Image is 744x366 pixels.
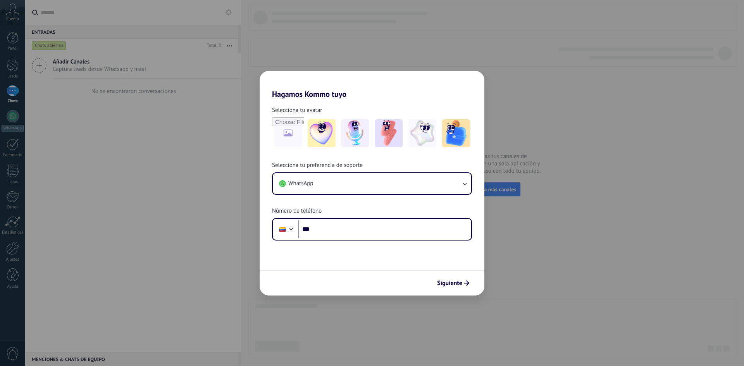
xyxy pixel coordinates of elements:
[288,180,313,187] span: WhatsApp
[272,207,322,215] span: Número de teléfono
[437,280,462,286] span: Siguiente
[341,119,369,147] img: -2.jpeg
[375,119,403,147] img: -3.jpeg
[275,221,290,237] div: Colombia: + 57
[442,119,470,147] img: -5.jpeg
[272,162,363,169] span: Selecciona tu preferencia de soporte
[260,71,484,99] h2: Hagamos Kommo tuyo
[273,173,471,194] button: WhatsApp
[308,119,336,147] img: -1.jpeg
[272,107,322,114] span: Selecciona tu avatar
[434,277,473,290] button: Siguiente
[408,119,436,147] img: -4.jpeg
